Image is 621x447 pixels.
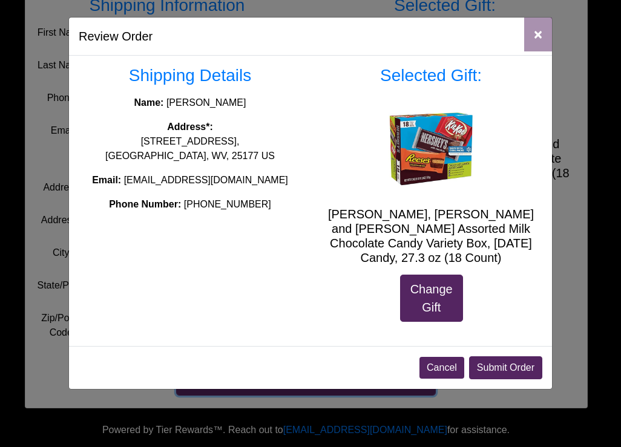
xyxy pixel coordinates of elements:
[419,357,464,379] button: Cancel
[166,97,246,108] span: [PERSON_NAME]
[184,199,271,209] span: [PHONE_NUMBER]
[79,27,153,45] h5: Review Order
[124,175,288,185] span: [EMAIL_ADDRESS][DOMAIN_NAME]
[167,122,213,132] strong: Address*:
[383,100,479,197] img: HERSHEY'S, KIT KAT and REESE'S Assorted Milk Chocolate Candy Variety Box, Halloween Candy, 27.3 o...
[534,26,542,42] span: ×
[92,175,121,185] strong: Email:
[524,18,552,51] button: Close
[105,136,275,161] span: [STREET_ADDRESS], [GEOGRAPHIC_DATA], WV, 25177 US
[134,97,164,108] strong: Name:
[320,207,542,265] h5: [PERSON_NAME], [PERSON_NAME] and [PERSON_NAME] Assorted Milk Chocolate Candy Variety Box, [DATE] ...
[400,275,463,322] a: Change Gift
[469,356,542,379] button: Submit Order
[79,65,301,86] h3: Shipping Details
[320,65,542,86] h3: Selected Gift:
[109,199,181,209] strong: Phone Number:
